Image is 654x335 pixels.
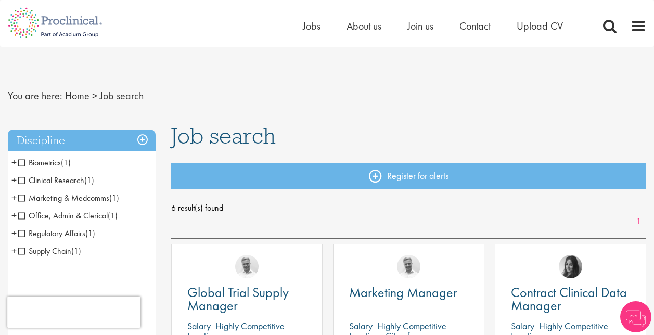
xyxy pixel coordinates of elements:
[349,320,373,332] span: Salary
[459,19,491,33] a: Contact
[18,157,61,168] span: Biometrics
[215,320,285,332] p: Highly Competitive
[18,175,94,186] span: Clinical Research
[187,286,306,312] a: Global Trial Supply Manager
[11,243,17,259] span: +
[11,190,17,205] span: +
[84,175,94,186] span: (1)
[171,163,646,189] a: Register for alerts
[171,200,646,216] span: 6 result(s) found
[11,172,17,188] span: +
[92,89,97,102] span: >
[18,210,108,221] span: Office, Admin & Clerical
[11,208,17,223] span: +
[18,175,84,186] span: Clinical Research
[18,228,85,239] span: Regulatory Affairs
[407,19,433,33] a: Join us
[539,320,608,332] p: Highly Competitive
[61,157,71,168] span: (1)
[511,320,534,332] span: Salary
[620,301,651,332] img: Chatbot
[349,286,468,299] a: Marketing Manager
[171,122,276,150] span: Job search
[18,246,71,256] span: Supply Chain
[11,225,17,241] span: +
[18,246,81,256] span: Supply Chain
[303,19,320,33] a: Jobs
[7,297,140,328] iframe: reCAPTCHA
[108,210,118,221] span: (1)
[559,255,582,278] img: Heidi Hennigan
[187,284,289,314] span: Global Trial Supply Manager
[511,286,630,312] a: Contract Clinical Data Manager
[235,255,259,278] img: Joshua Bye
[100,89,144,102] span: Job search
[71,246,81,256] span: (1)
[65,89,89,102] a: breadcrumb link
[85,228,95,239] span: (1)
[109,192,119,203] span: (1)
[517,19,563,33] a: Upload CV
[18,210,118,221] span: Office, Admin & Clerical
[8,89,62,102] span: You are here:
[18,157,71,168] span: Biometrics
[631,216,646,228] a: 1
[377,320,446,332] p: Highly Competitive
[11,154,17,170] span: +
[347,19,381,33] a: About us
[397,255,420,278] img: Joshua Bye
[18,192,109,203] span: Marketing & Medcomms
[511,284,627,314] span: Contract Clinical Data Manager
[18,192,119,203] span: Marketing & Medcomms
[18,228,95,239] span: Regulatory Affairs
[187,320,211,332] span: Salary
[349,284,457,301] span: Marketing Manager
[8,130,156,152] h3: Discipline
